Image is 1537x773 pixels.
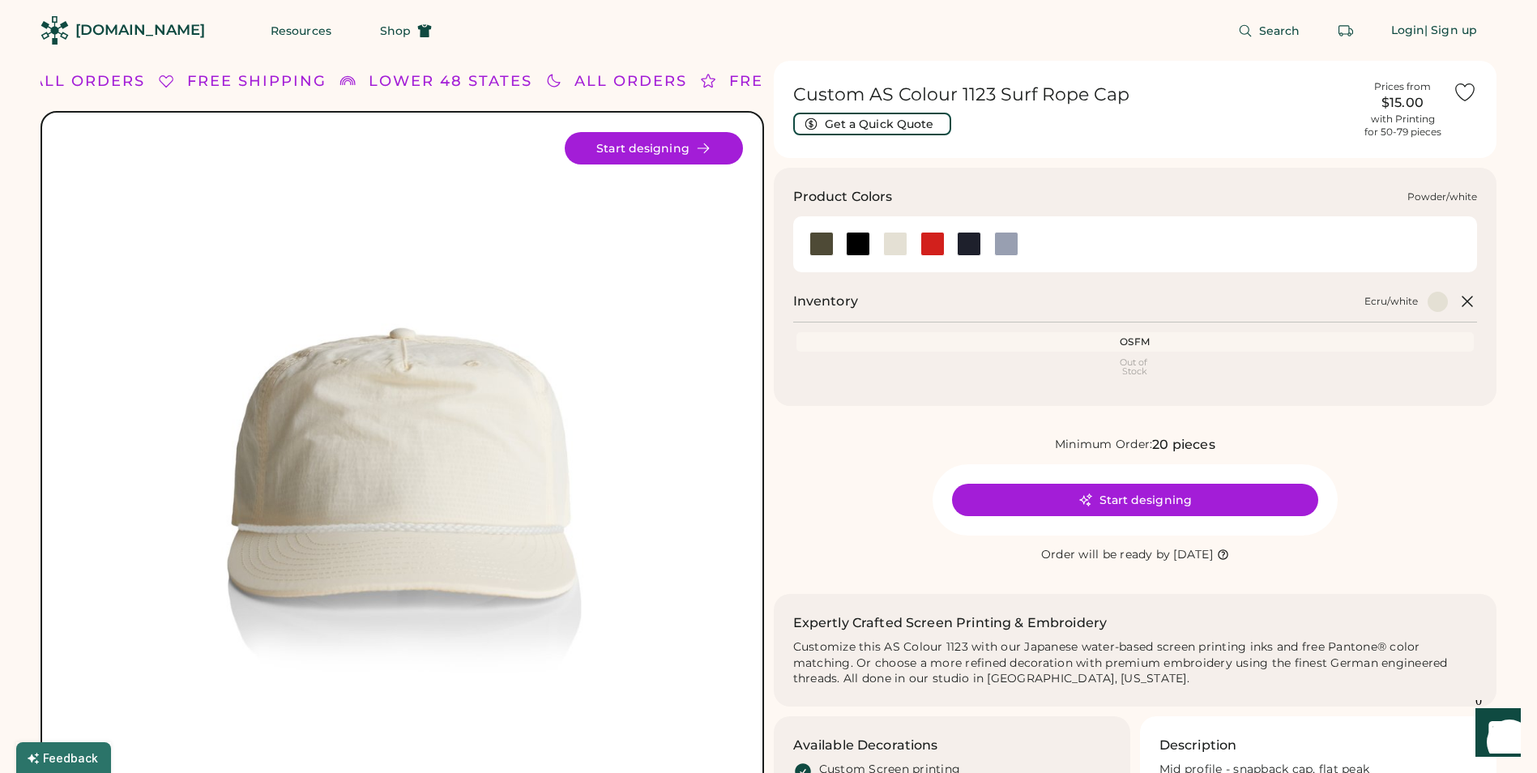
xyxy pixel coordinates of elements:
div: 20 pieces [1152,435,1215,455]
div: ALL ORDERS [574,70,687,92]
div: Login [1391,23,1425,39]
div: Prices from [1374,80,1431,93]
div: LOWER 48 STATES [369,70,532,92]
div: Powder/white [1407,190,1477,203]
div: with Printing for 50-79 pieces [1364,113,1441,139]
h2: Expertly Crafted Screen Printing & Embroidery [793,613,1108,633]
h3: Product Colors [793,187,893,207]
div: Order will be ready by [1041,547,1171,563]
div: OSFM [800,335,1471,348]
div: ALL ORDERS [32,70,145,92]
h3: Description [1159,736,1237,755]
span: Search [1259,25,1300,36]
div: [DATE] [1173,547,1213,563]
span: Shop [380,25,411,36]
div: FREE SHIPPING [187,70,327,92]
h2: Inventory [793,292,858,311]
div: FREE SHIPPING [729,70,869,92]
img: Rendered Logo - Screens [41,16,69,45]
div: Customize this AS Colour 1123 with our Japanese water-based screen printing inks and free Pantone... [793,639,1478,688]
button: Retrieve an order [1330,15,1362,47]
div: | Sign up [1424,23,1477,39]
div: Ecru/white [1364,295,1418,308]
div: Out of Stock [800,358,1471,376]
button: Start designing [565,132,743,164]
h3: Available Decorations [793,736,938,755]
div: $15.00 [1362,93,1443,113]
div: [DOMAIN_NAME] [75,20,205,41]
iframe: Front Chat [1460,700,1530,770]
button: Shop [361,15,451,47]
button: Start designing [952,484,1318,516]
button: Resources [251,15,351,47]
div: Minimum Order: [1055,437,1153,453]
button: Search [1219,15,1320,47]
h1: Custom AS Colour 1123 Surf Rope Cap [793,83,1353,106]
button: Get a Quick Quote [793,113,951,135]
